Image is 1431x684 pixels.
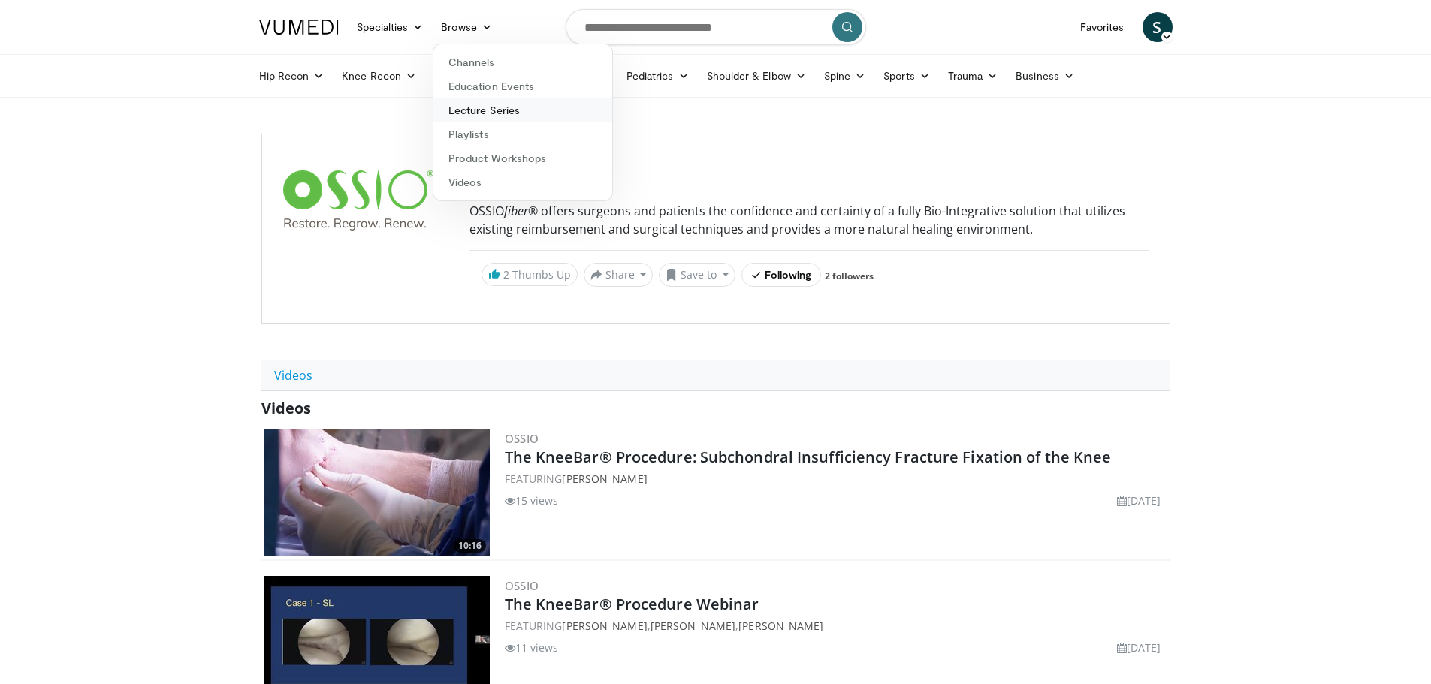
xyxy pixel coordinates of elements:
[482,263,578,286] a: 2 Thumbs Up
[433,98,612,122] a: Lecture Series
[425,61,521,91] a: Foot & Ankle
[433,122,612,146] a: Playlists
[261,360,325,391] a: Videos
[333,61,425,91] a: Knee Recon
[261,398,311,418] span: Videos
[433,146,612,170] a: Product Workshops
[504,203,528,219] em: fiber
[659,263,735,287] button: Save to
[259,20,339,35] img: VuMedi Logo
[505,594,759,614] a: The KneeBar® Procedure Webinar
[1071,12,1134,42] a: Favorites
[825,270,874,282] a: 2 followers
[505,447,1112,467] a: The KneeBar® Procedure: Subchondral Insufficiency Fracture Fixation of the Knee
[562,619,647,633] a: [PERSON_NAME]
[741,263,822,287] button: Following
[651,619,735,633] a: [PERSON_NAME]
[469,202,1149,238] p: OSSIO ® offers surgeons and patients the confidence and certainty of a fully Bio-Integrative solu...
[469,170,1149,196] h3: OSSIO
[562,472,647,486] a: [PERSON_NAME]
[738,619,823,633] a: [PERSON_NAME]
[505,618,1167,634] div: FEATURING , ,
[433,50,612,74] a: Channels
[433,44,613,201] div: Browse
[698,61,815,91] a: Shoulder & Elbow
[939,61,1007,91] a: Trauma
[1117,640,1161,655] li: [DATE]
[505,578,539,593] a: OSSIO
[505,471,1167,487] div: FEATURING
[1143,12,1173,42] a: S
[1117,493,1161,508] li: [DATE]
[566,9,866,45] input: Search topics, interventions
[503,267,509,282] span: 2
[617,61,698,91] a: Pediatrics
[584,263,654,287] button: Share
[505,431,539,446] a: OSSIO
[505,493,559,508] li: 15 views
[250,61,334,91] a: Hip Recon
[874,61,939,91] a: Sports
[433,170,612,194] a: Videos
[432,12,501,42] a: Browse
[454,539,486,553] span: 10:16
[505,640,559,655] li: 11 views
[348,12,433,42] a: Specialties
[264,429,490,556] a: 10:16
[815,61,874,91] a: Spine
[433,74,612,98] a: Education Events
[1007,61,1083,91] a: Business
[264,429,490,556] img: c7fa0e63-843a-41fb-b12c-ba711dda1bcc.300x170_q85_crop-smart_upscale.jpg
